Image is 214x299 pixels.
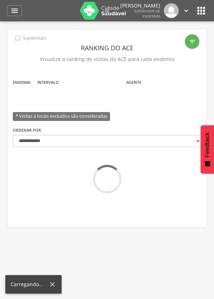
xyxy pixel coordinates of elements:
i:  [195,5,207,16]
i:  [189,38,196,45]
label: Ordenar por [13,127,41,133]
span: Supervisor de Endemias [134,9,160,19]
span: * Visitas à locais excluídos são consideradas [13,112,110,121]
i:  [182,7,190,15]
div: Filtro [185,34,199,49]
i:  [14,34,22,42]
a:  [182,3,190,18]
p: Visualize o ranking de visitas do ACE para cada endemia [13,54,201,64]
p: Supervisão [23,35,46,41]
label: Agente [126,80,141,85]
span: Feedback [204,132,210,157]
a:  [7,5,22,16]
label: Endemia [13,80,30,85]
i:  [103,6,111,15]
button: Feedback - Mostrar pesquisa [200,125,214,174]
a:  [103,3,111,18]
i:  [10,6,19,15]
p: [PERSON_NAME] [120,3,160,8]
label: Intervalo [37,80,59,85]
header: Ranking do ACE [13,41,201,54]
